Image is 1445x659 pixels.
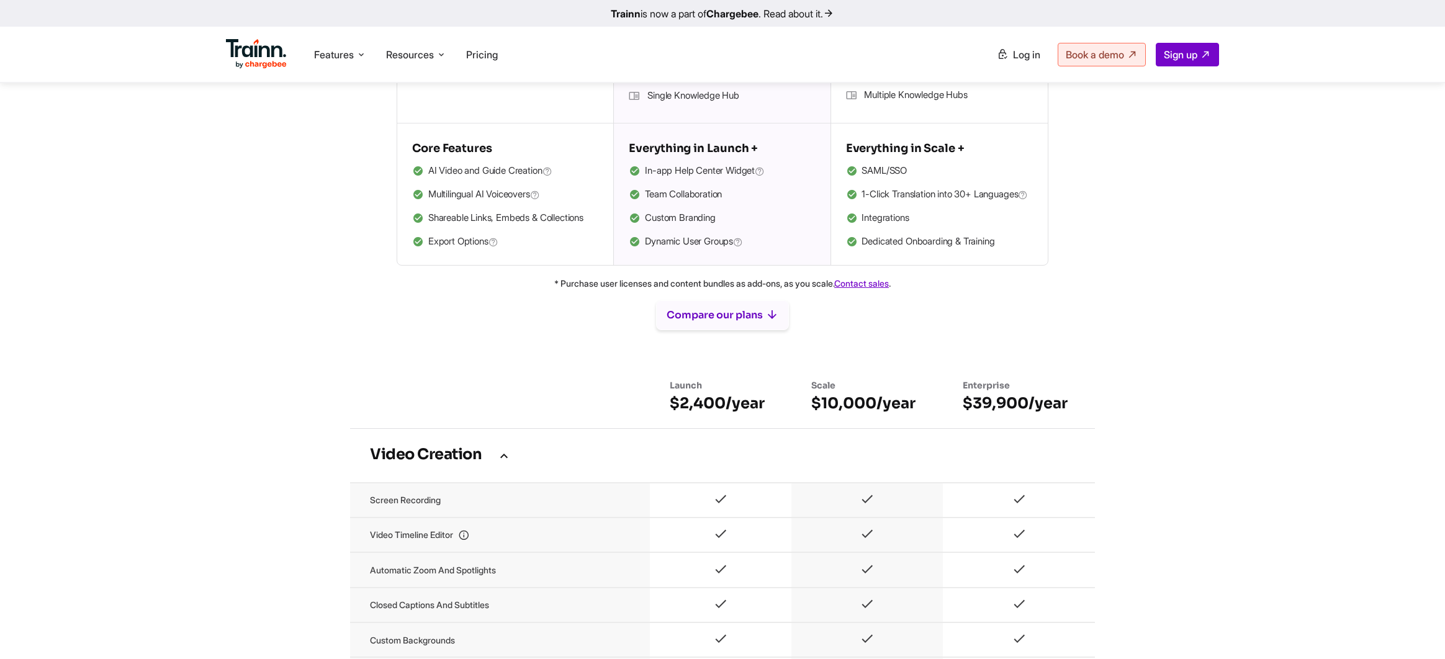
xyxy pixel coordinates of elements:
[1156,43,1219,66] a: Sign up
[350,588,650,622] td: Closed captions and subtitles
[629,210,815,226] li: Custom Branding
[862,187,1028,203] span: 1-Click Translation into 30+ Languages
[350,552,650,587] td: Automatic zoom and spotlights
[846,234,1033,250] li: Dedicated Onboarding & Training
[611,7,641,20] b: Trainn
[963,393,1075,413] h6: $39,900/year
[811,393,923,413] h6: $10,000/year
[629,187,815,203] li: Team Collaboration
[1013,48,1040,61] span: Log in
[314,48,354,61] span: Features
[428,163,552,179] span: AI Video and Guide Creation
[386,48,434,61] span: Resources
[466,48,498,61] a: Pricing
[645,234,743,250] span: Dynamic User Groups
[670,393,772,413] h6: $2,400/year
[1383,599,1445,659] iframe: Chat Widget
[656,300,789,330] button: Compare our plans
[1066,48,1124,61] span: Book a demo
[428,234,498,250] span: Export Options
[350,518,650,552] td: Video timeline editor
[846,210,1033,226] li: Integrations
[846,138,1033,158] h5: Everything in Scale +
[989,43,1048,66] a: Log in
[370,449,1075,462] h3: Video Creation
[1058,43,1146,66] a: Book a demo
[350,622,650,657] td: Custom backgrounds
[428,187,540,203] span: Multilingual AI Voiceovers
[629,138,815,158] h5: Everything in Launch +
[670,380,702,391] span: Launch
[276,276,1169,291] p: * Purchase user licenses and content bundles as add-ons, as you scale. .
[412,138,598,158] h5: Core Features
[846,87,1033,104] li: Multiple Knowledge Hubs
[226,39,287,69] img: Trainn Logo
[350,483,650,518] td: Screen recording
[963,380,1010,391] span: Enterprise
[706,7,759,20] b: Chargebee
[645,163,765,179] span: In-app Help Center Widget
[846,163,1033,179] li: SAML/SSO
[629,88,815,104] li: Single Knowledge Hub
[1164,48,1197,61] span: Sign up
[811,380,835,391] span: Scale
[834,278,889,289] a: Contact sales
[412,210,598,226] li: Shareable Links, Embeds & Collections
